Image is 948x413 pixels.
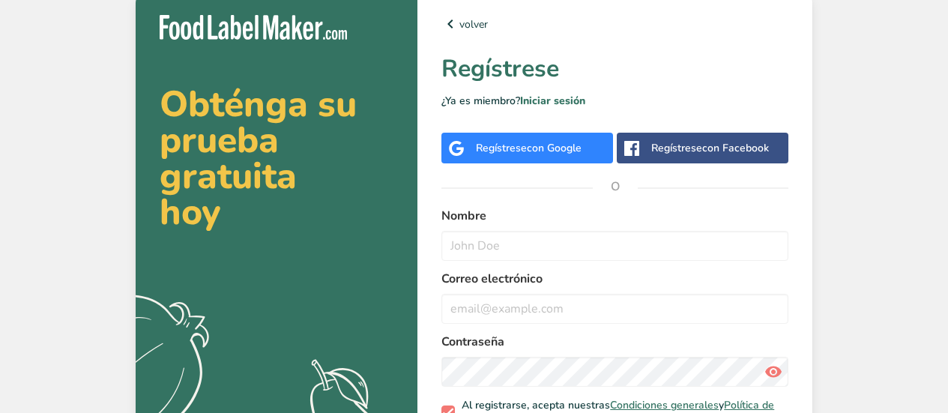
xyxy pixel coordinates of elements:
[527,141,582,155] span: con Google
[441,93,788,109] p: ¿Ya es miembro?
[441,51,788,87] h1: Regístrese
[160,86,393,230] h2: Obténga su prueba gratuita hoy
[702,141,769,155] span: con Facebook
[441,294,788,324] input: email@example.com
[441,207,788,225] label: Nombre
[520,94,585,108] a: Iniciar sesión
[441,270,788,288] label: Correo electrónico
[593,164,638,209] span: O
[441,231,788,261] input: John Doe
[476,140,582,156] div: Regístrese
[160,15,347,40] img: Food Label Maker
[441,15,788,33] a: volver
[610,398,719,412] a: Condiciones generales
[441,333,788,351] label: Contraseña
[651,140,769,156] div: Regístrese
